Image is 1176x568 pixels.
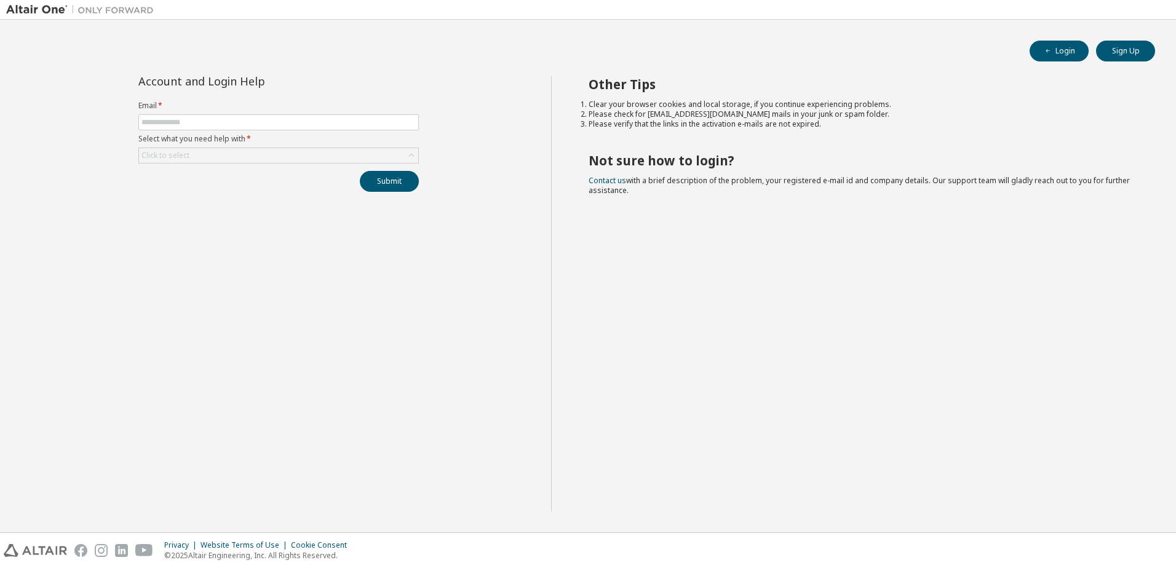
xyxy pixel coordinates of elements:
h2: Other Tips [589,76,1134,92]
img: altair_logo.svg [4,544,67,557]
li: Clear your browser cookies and local storage, if you continue experiencing problems. [589,100,1134,109]
img: Altair One [6,4,160,16]
label: Email [138,101,419,111]
button: Login [1030,41,1089,61]
img: linkedin.svg [115,544,128,557]
div: Cookie Consent [291,540,354,550]
button: Sign Up [1096,41,1155,61]
div: Click to select [139,148,418,163]
div: Privacy [164,540,201,550]
img: facebook.svg [74,544,87,557]
img: instagram.svg [95,544,108,557]
div: Website Terms of Use [201,540,291,550]
img: youtube.svg [135,544,153,557]
h2: Not sure how to login? [589,152,1134,168]
li: Please check for [EMAIL_ADDRESS][DOMAIN_NAME] mails in your junk or spam folder. [589,109,1134,119]
p: © 2025 Altair Engineering, Inc. All Rights Reserved. [164,550,354,561]
a: Contact us [589,175,626,186]
div: Account and Login Help [138,76,363,86]
div: Click to select [141,151,189,160]
button: Submit [360,171,419,192]
li: Please verify that the links in the activation e-mails are not expired. [589,119,1134,129]
label: Select what you need help with [138,134,419,144]
span: with a brief description of the problem, your registered e-mail id and company details. Our suppo... [589,175,1130,195]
